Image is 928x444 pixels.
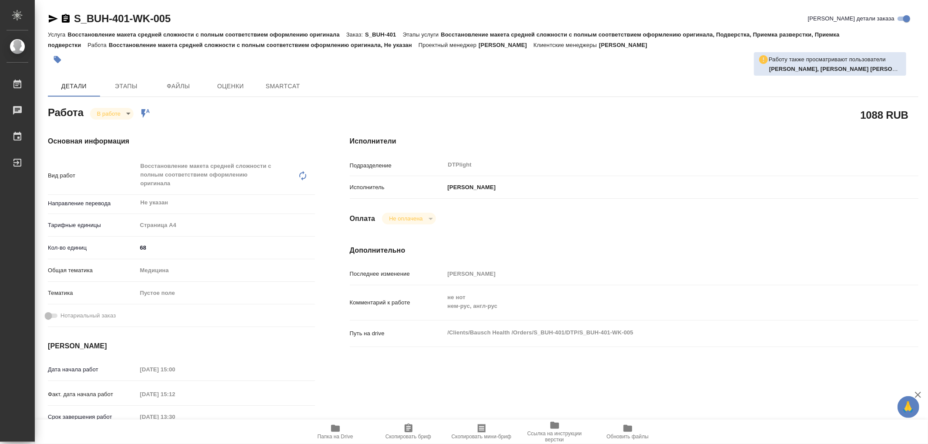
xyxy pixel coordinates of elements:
button: Папка на Drive [299,420,372,444]
p: Этапы услуги [403,31,441,38]
p: Работу также просматривают пользователи [769,55,886,64]
p: Восстановление макета средней сложности с полным соответствием оформлению оригинала, Не указан [109,42,419,48]
div: Пустое поле [140,289,305,297]
p: Заказ: [346,31,365,38]
button: Ссылка на инструкции верстки [518,420,591,444]
textarea: не нот нем-рус, англ-рус [445,290,871,314]
h4: [PERSON_NAME] [48,341,315,351]
h4: Исполнители [350,136,918,147]
button: Не оплачена [386,215,425,222]
p: [PERSON_NAME] [599,42,654,48]
b: [PERSON_NAME], [PERSON_NAME] [PERSON_NAME] [769,66,918,72]
p: Вид работ [48,171,137,180]
p: Дата начала работ [48,365,137,374]
p: Кол-во единиц [48,244,137,252]
div: В работе [382,213,436,224]
input: Пустое поле [445,267,871,280]
h2: Работа [48,104,84,120]
span: 🙏 [901,398,916,416]
p: Комментарий к работе [350,298,445,307]
button: Добавить тэг [48,50,67,69]
p: [PERSON_NAME] [445,183,496,192]
div: Пустое поле [137,286,315,300]
textarea: /Clients/Bausch Health /Orders/S_BUH-401/DTP/S_BUH-401-WK-005 [445,325,871,340]
span: SmartCat [262,81,304,92]
p: Проектный менеджер [419,42,479,48]
a: S_BUH-401-WK-005 [74,13,171,24]
span: Этапы [105,81,147,92]
div: Страница А4 [137,218,315,233]
h4: Дополнительно [350,245,918,256]
span: Оценки [210,81,251,92]
input: ✎ Введи что-нибудь [137,241,315,254]
p: Подразделение [350,161,445,170]
p: Услуга [48,31,67,38]
p: [PERSON_NAME] [479,42,533,48]
p: Тематика [48,289,137,297]
span: Ссылка на инструкции верстки [523,431,586,443]
h2: 1088 RUB [861,107,908,122]
p: Последнее изменение [350,270,445,278]
div: В работе [90,108,134,120]
h4: Оплата [350,214,375,224]
button: 🙏 [898,396,919,418]
p: Факт. дата начала работ [48,390,137,399]
button: Скопировать бриф [372,420,445,444]
p: Срок завершения работ [48,413,137,421]
input: Пустое поле [137,388,213,401]
p: Исмагилова Диана, Риянова Анна [769,65,902,73]
span: Нотариальный заказ [60,311,116,320]
p: Работа [87,42,109,48]
p: Направление перевода [48,199,137,208]
span: [PERSON_NAME] детали заказа [808,14,894,23]
p: Тарифные единицы [48,221,137,230]
span: Детали [53,81,95,92]
div: Медицина [137,263,315,278]
span: Скопировать бриф [385,434,431,440]
button: Скопировать ссылку [60,13,71,24]
h4: Основная информация [48,136,315,147]
input: Пустое поле [137,411,213,423]
p: Восстановление макета средней сложности с полным соответствием оформлению оригинала, Подверстка, ... [48,31,840,48]
button: Скопировать мини-бриф [445,420,518,444]
p: Исполнитель [350,183,445,192]
input: Пустое поле [137,363,213,376]
button: Скопировать ссылку для ЯМессенджера [48,13,58,24]
span: Файлы [157,81,199,92]
span: Папка на Drive [318,434,353,440]
span: Скопировать мини-бриф [452,434,511,440]
button: Обновить файлы [591,420,664,444]
p: Общая тематика [48,266,137,275]
button: В работе [94,110,123,117]
p: Путь на drive [350,329,445,338]
p: S_BUH-401 [365,31,402,38]
p: Восстановление макета средней сложности с полным соответствием оформлению оригинала [67,31,346,38]
p: Клиентские менеджеры [533,42,599,48]
span: Обновить файлы [606,434,649,440]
